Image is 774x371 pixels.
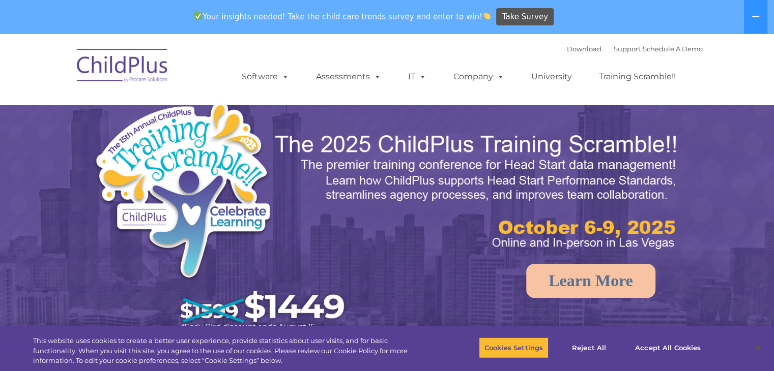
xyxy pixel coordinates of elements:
[479,337,549,358] button: Cookies Settings
[526,264,655,298] a: Learn More
[72,42,174,92] img: ChildPlus by Procare Solutions
[614,45,641,53] a: Support
[521,67,582,87] a: University
[589,67,686,87] a: Training Scramble!!
[306,67,391,87] a: Assessments
[33,336,426,366] div: This website uses cookies to create a better user experience, provide statistics about user visit...
[643,45,703,53] a: Schedule A Demo
[141,109,185,116] span: Phone number
[502,8,548,26] span: Take Survey
[141,67,173,75] span: Last name
[232,67,299,87] a: Software
[747,336,769,359] button: Close
[194,12,202,20] img: ✅
[496,8,554,26] a: Take Survey
[557,337,621,358] button: Reject All
[483,12,491,20] img: 👏
[629,337,706,358] button: Accept All Cookies
[443,67,514,87] a: Company
[398,67,437,87] a: IT
[190,7,495,26] span: Your insights needed! Take the child care trends survey and enter to win!
[567,45,703,53] font: |
[567,45,601,53] a: Download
